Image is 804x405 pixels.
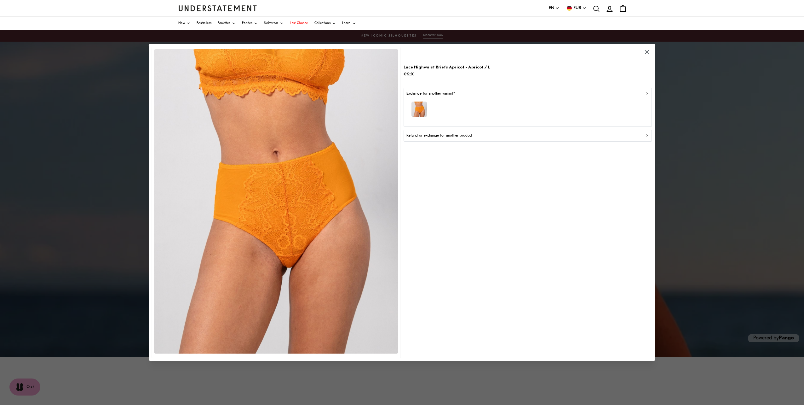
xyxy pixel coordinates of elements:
p: €19.50 [404,71,490,78]
span: Bralettes [218,22,230,25]
a: New [178,17,190,30]
span: Last Chance [290,22,308,25]
a: Swimwear [264,17,284,30]
span: Panties [242,22,252,25]
span: New [178,22,185,25]
span: Collections [314,22,330,25]
button: Exchange for another variant?model-name=Laure|model-size=M [404,88,652,127]
a: Bralettes [218,17,236,30]
span: Learn [342,22,351,25]
a: Bestsellers [197,17,211,30]
img: ACLA-HIW-004-3.jpg [154,49,398,354]
button: EN [549,5,560,12]
button: Refund or exchange for another product [404,130,652,142]
span: Bestsellers [197,22,211,25]
a: Last Chance [290,17,308,30]
p: Exchange for another variant? [406,91,455,97]
a: Panties [242,17,258,30]
span: Swimwear [264,22,278,25]
button: EUR [566,5,587,12]
span: EUR [573,5,581,12]
a: Collections [314,17,336,30]
p: Lace Highwaist Briefs Apricot - Apricot / L [404,64,490,71]
a: Learn [342,17,356,30]
p: Refund or exchange for another product [406,133,472,139]
span: EN [549,5,554,12]
a: Understatement Homepage [178,5,257,11]
img: model-name=Laure|model-size=M [411,102,427,117]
